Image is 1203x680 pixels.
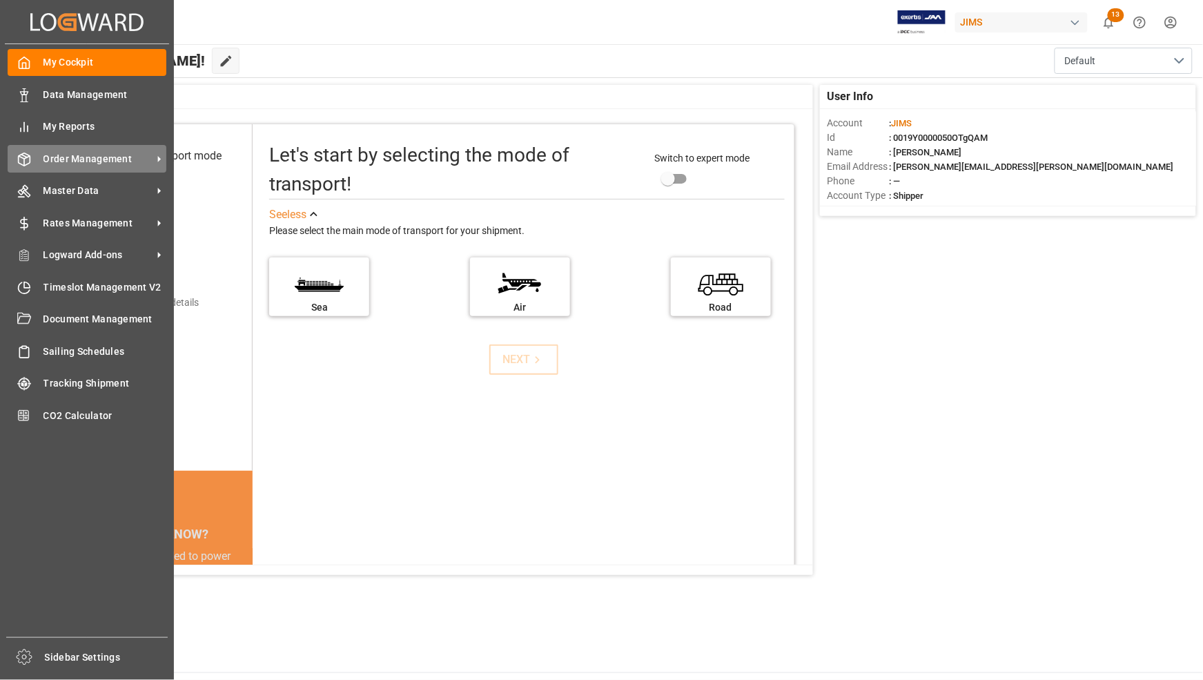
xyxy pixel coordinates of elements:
button: Help Center [1124,7,1155,38]
a: Timeslot Management V2 [8,273,166,300]
span: Document Management [43,312,167,327]
span: User Info [827,88,873,105]
span: Sailing Schedules [43,344,167,359]
span: Rates Management [43,216,153,231]
div: See less [269,206,306,223]
span: Email Address [827,159,889,174]
a: Tracking Shipment [8,370,166,397]
span: Data Management [43,88,167,102]
span: Tracking Shipment [43,376,167,391]
span: JIMS [891,118,912,128]
span: Master Data [43,184,153,198]
button: show 13 new notifications [1093,7,1124,38]
button: open menu [1055,48,1193,74]
span: Logward Add-ons [43,248,153,262]
div: Air [477,300,563,315]
span: My Cockpit [43,55,167,70]
div: Add shipping details [113,295,199,310]
span: Switch to expert mode [655,153,750,164]
a: My Reports [8,113,166,140]
div: NEXT [502,351,545,368]
a: CO2 Calculator [8,402,166,429]
span: Timeslot Management V2 [43,280,167,295]
span: Account [827,116,889,130]
span: : [PERSON_NAME][EMAIL_ADDRESS][PERSON_NAME][DOMAIN_NAME] [889,162,1173,172]
span: Id [827,130,889,145]
a: Sailing Schedules [8,338,166,365]
span: : [PERSON_NAME] [889,147,961,157]
div: Please select the main mode of transport for your shipment. [269,223,784,240]
span: My Reports [43,119,167,134]
span: Name [827,145,889,159]
div: Road [678,300,764,315]
span: Phone [827,174,889,188]
span: : [889,118,912,128]
div: JIMS [955,12,1088,32]
a: Document Management [8,306,166,333]
button: NEXT [489,344,558,375]
span: Default [1065,54,1096,68]
span: CO2 Calculator [43,409,167,423]
span: : 0019Y0000050OTgQAM [889,133,988,143]
span: : — [889,176,900,186]
span: Account Type [827,188,889,203]
button: JIMS [955,9,1093,35]
div: Sea [276,300,362,315]
div: Let's start by selecting the mode of transport! [269,141,640,199]
a: My Cockpit [8,49,166,76]
span: 13 [1108,8,1124,22]
span: Order Management [43,152,153,166]
span: Sidebar Settings [45,650,168,665]
span: : Shipper [889,191,923,201]
img: Exertis%20JAM%20-%20Email%20Logo.jpg_1722504956.jpg [898,10,946,35]
a: Data Management [8,81,166,108]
